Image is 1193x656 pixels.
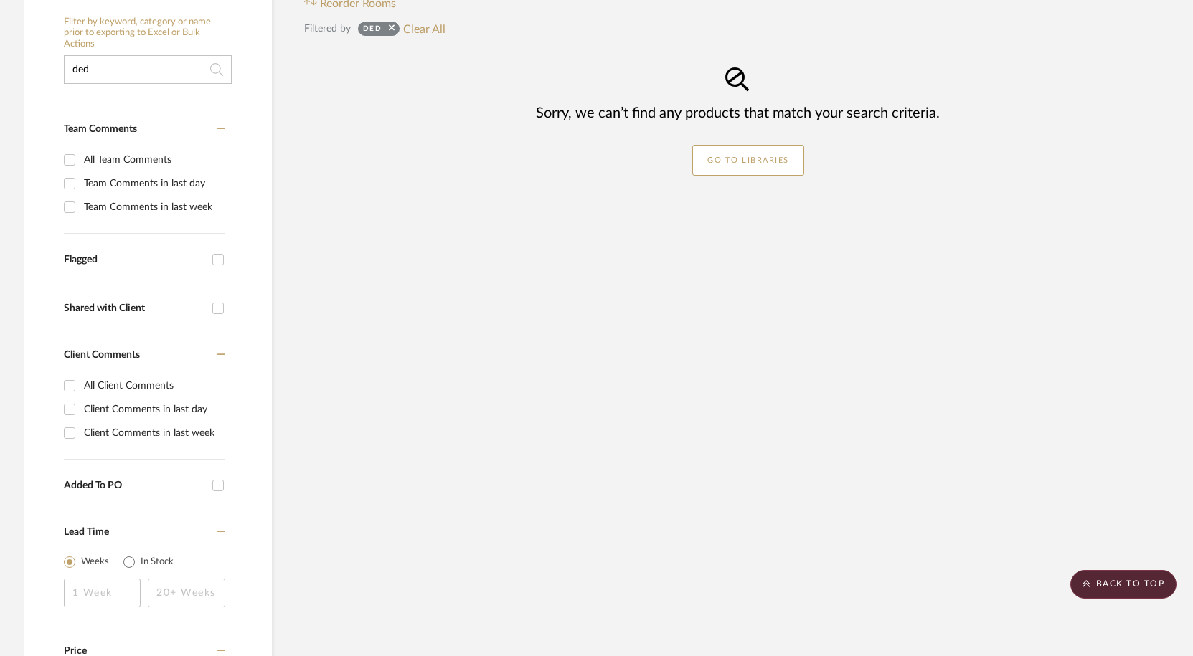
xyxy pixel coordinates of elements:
[64,579,141,607] input: 1 Week
[64,527,109,537] span: Lead Time
[84,172,222,195] div: Team Comments in last day
[81,555,109,569] label: Weeks
[64,16,232,50] h6: Filter by keyword, category or name prior to exporting to Excel or Bulk Actions
[64,124,137,134] span: Team Comments
[64,480,205,492] div: Added To PO
[363,24,382,38] div: ded
[84,398,222,421] div: Client Comments in last day
[1070,570,1177,599] scroll-to-top-button: BACK TO TOP
[304,21,351,37] div: Filtered by
[84,196,222,219] div: Team Comments in last week
[403,19,445,38] button: Clear All
[304,103,1171,123] div: Sorry, we can’t find any products that match your search criteria.
[692,145,804,176] a: GO TO LIBRARIES
[64,646,87,656] span: Price
[64,254,205,266] div: Flagged
[148,579,225,607] input: 20+ Weeks
[84,148,222,171] div: All Team Comments
[84,374,222,397] div: All Client Comments
[141,555,174,569] label: In Stock
[84,422,222,445] div: Client Comments in last week
[64,303,205,315] div: Shared with Client
[64,55,232,84] input: Search within 0 results
[64,350,140,360] span: Client Comments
